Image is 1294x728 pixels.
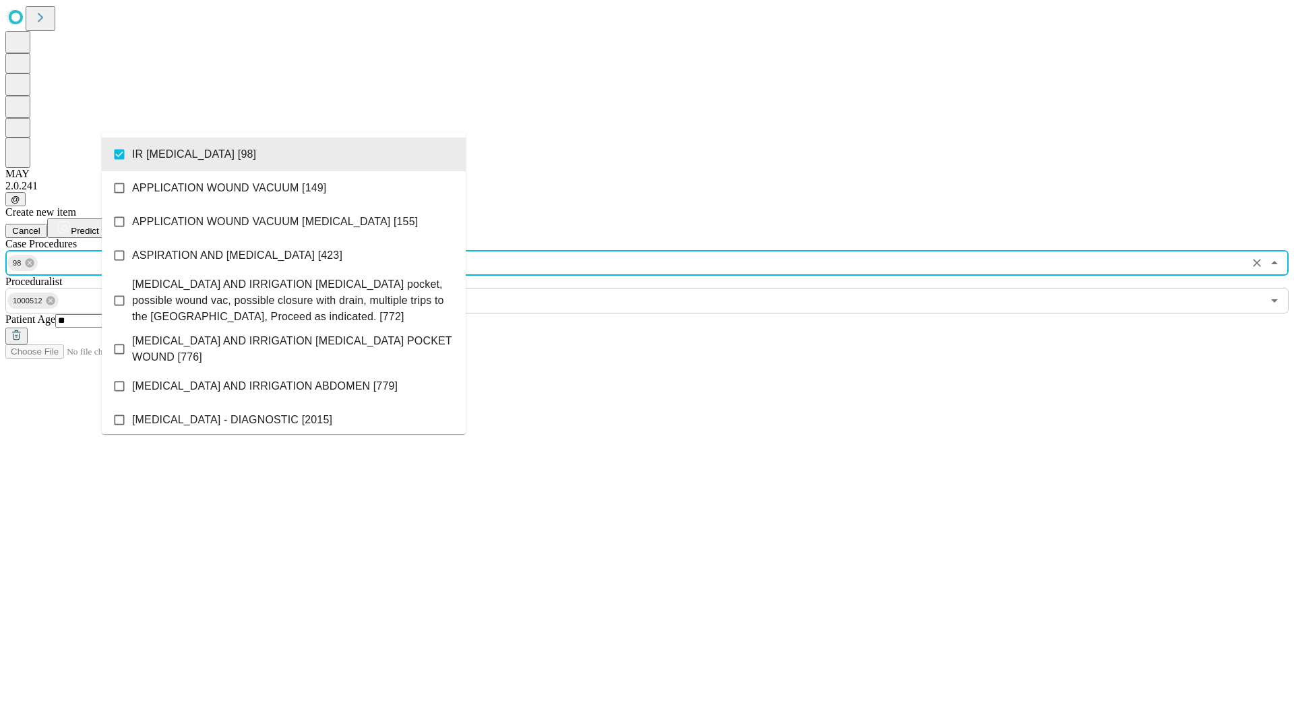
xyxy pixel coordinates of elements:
[132,214,418,230] span: APPLICATION WOUND VACUUM [MEDICAL_DATA] [155]
[5,313,55,325] span: Patient Age
[5,192,26,206] button: @
[71,226,98,236] span: Predict
[132,180,326,196] span: APPLICATION WOUND VACUUM [149]
[7,255,38,271] div: 98
[1265,291,1284,310] button: Open
[5,224,47,238] button: Cancel
[5,238,77,249] span: Scheduled Procedure
[132,146,256,162] span: IR [MEDICAL_DATA] [98]
[12,226,40,236] span: Cancel
[132,247,342,264] span: ASPIRATION AND [MEDICAL_DATA] [423]
[47,218,109,238] button: Predict
[11,194,20,204] span: @
[132,276,455,325] span: [MEDICAL_DATA] AND IRRIGATION [MEDICAL_DATA] pocket, possible wound vac, possible closure with dr...
[132,412,332,428] span: [MEDICAL_DATA] - DIAGNOSTIC [2015]
[132,378,398,394] span: [MEDICAL_DATA] AND IRRIGATION ABDOMEN [779]
[1247,253,1266,272] button: Clear
[5,168,1289,180] div: MAY
[7,293,48,309] span: 1000512
[5,276,62,287] span: Proceduralist
[7,255,27,271] span: 98
[1265,253,1284,272] button: Close
[7,293,59,309] div: 1000512
[5,206,76,218] span: Create new item
[132,333,455,365] span: [MEDICAL_DATA] AND IRRIGATION [MEDICAL_DATA] POCKET WOUND [776]
[5,180,1289,192] div: 2.0.241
